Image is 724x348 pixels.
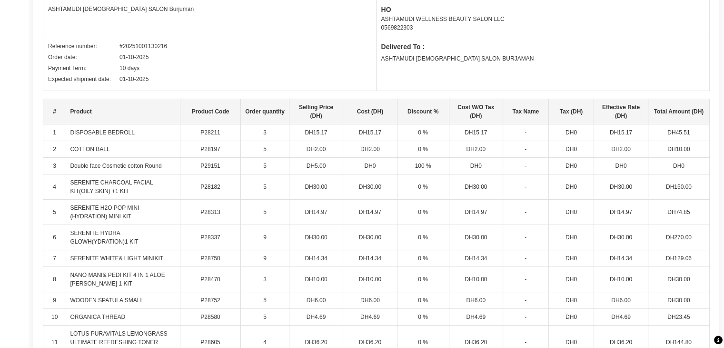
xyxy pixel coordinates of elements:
[43,200,66,225] td: 5
[119,75,149,83] div: 01-10-2025
[449,267,503,292] td: DH10.00
[48,64,119,72] div: Payment Term:
[594,124,648,141] td: DH15.17
[180,141,241,158] td: P28197
[548,309,594,326] td: DH0
[503,292,548,309] td: -
[343,124,397,141] td: DH15.17
[343,250,397,267] td: DH14.34
[43,124,66,141] td: 1
[119,64,139,72] div: 10 days
[548,141,594,158] td: DH0
[48,5,371,13] div: ASHTAMUDI [DEMOGRAPHIC_DATA] SALON Burjuman
[381,15,705,23] div: ASHTAMUDI WELLNESS BEAUTY SALON LLC
[289,267,343,292] td: DH10.00
[381,23,705,32] div: 0569822303
[66,267,180,292] td: NANO MANI& PEDI KIT 4 IN 1 ALOE [PERSON_NAME] 1 KIT
[548,158,594,174] td: DH0
[43,174,66,200] td: 4
[343,292,397,309] td: DH6.00
[503,174,548,200] td: -
[48,75,119,83] div: Expected shipment date:
[548,174,594,200] td: DH0
[449,250,503,267] td: DH14.34
[648,225,709,250] td: DH270.00
[180,174,241,200] td: P28182
[397,292,449,309] td: 0 %
[241,141,289,158] td: 5
[48,53,119,61] div: Order date:
[648,267,709,292] td: DH30.00
[449,158,503,174] td: DH0
[503,141,548,158] td: -
[241,124,289,141] td: 3
[449,174,503,200] td: DH30.00
[548,99,594,124] th: Tax (DH)
[648,174,709,200] td: DH150.00
[594,292,648,309] td: DH6.00
[241,200,289,225] td: 5
[594,174,648,200] td: DH30.00
[241,225,289,250] td: 9
[289,124,343,141] td: DH15.17
[648,141,709,158] td: DH10.00
[548,250,594,267] td: DH0
[343,99,397,124] th: Cost (DH)
[594,200,648,225] td: DH14.97
[343,200,397,225] td: DH14.97
[548,225,594,250] td: DH0
[241,250,289,267] td: 9
[343,267,397,292] td: DH10.00
[180,200,241,225] td: P28313
[503,250,548,267] td: -
[289,99,343,124] th: Selling Price (DH)
[648,124,709,141] td: DH45.51
[343,158,397,174] td: DH0
[449,99,503,124] th: Cost W/O Tax (DH)
[119,53,149,61] div: 01-10-2025
[66,99,180,124] th: Product
[648,158,709,174] td: DH0
[397,158,449,174] td: 100 %
[503,124,548,141] td: -
[397,225,449,250] td: 0 %
[180,309,241,326] td: P28580
[503,309,548,326] td: -
[648,99,709,124] th: Total Amount (DH)
[381,42,705,52] div: Delivered To :
[241,309,289,326] td: 5
[289,292,343,309] td: DH6.00
[241,292,289,309] td: 5
[397,200,449,225] td: 0 %
[66,225,180,250] td: SERENITE HYDRA GLOWH(YDRATION)1 KIT
[43,267,66,292] td: 8
[397,141,449,158] td: 0 %
[648,292,709,309] td: DH30.00
[180,99,241,124] th: Product Code
[648,200,709,225] td: DH74.85
[66,124,180,141] td: DISPOSABLE BEDROLL
[503,158,548,174] td: -
[594,141,648,158] td: DH2.00
[594,250,648,267] td: DH14.34
[241,99,289,124] th: Order quantity
[343,225,397,250] td: DH30.00
[397,174,449,200] td: 0 %
[289,309,343,326] td: DH4.69
[503,225,548,250] td: -
[66,292,180,309] td: WOODEN SPATULA SMALL
[381,54,705,63] div: ASHTAMUDI [DEMOGRAPHIC_DATA] SALON BURJAMAN
[648,309,709,326] td: DH23.45
[241,174,289,200] td: 5
[397,250,449,267] td: 0 %
[343,141,397,158] td: DH2.00
[66,250,180,267] td: SERENITE WHITE& LIGHT MINIKIT
[381,5,705,15] div: HO
[449,200,503,225] td: DH14.97
[43,309,66,326] td: 10
[594,225,648,250] td: DH30.00
[241,267,289,292] td: 3
[503,99,548,124] th: Tax Name
[343,309,397,326] td: DH4.69
[43,158,66,174] td: 3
